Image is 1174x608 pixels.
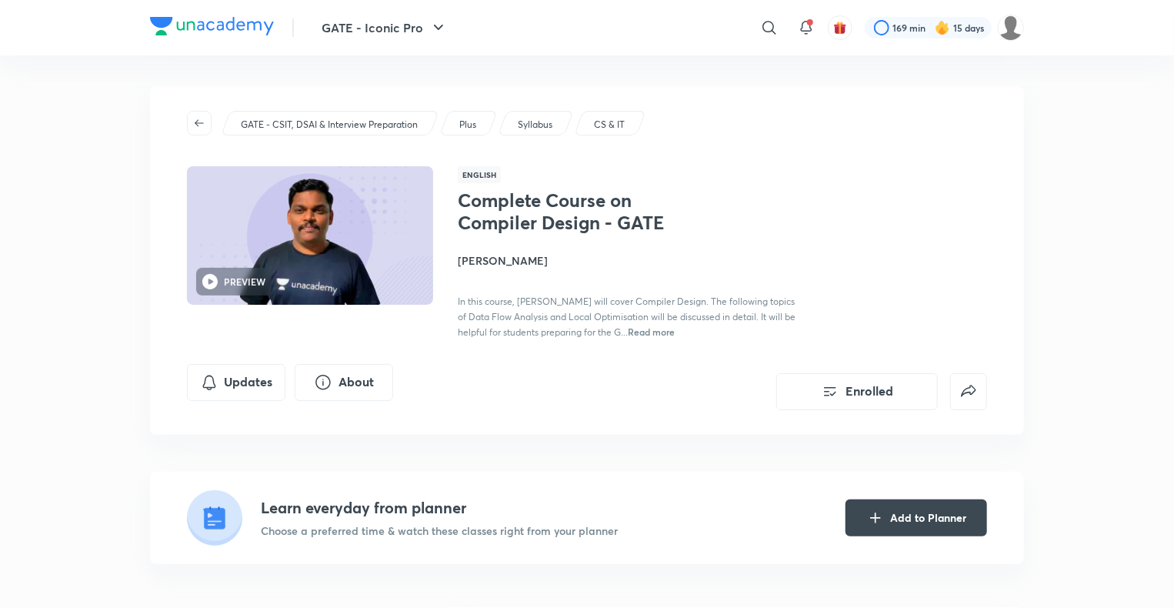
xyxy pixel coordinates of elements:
img: Company Logo [150,17,274,35]
h1: Complete Course on Compiler Design - GATE [458,189,709,234]
span: In this course, [PERSON_NAME] will cover Compiler Design. The following topics of Data Flow Analy... [458,296,795,338]
span: English [458,166,501,183]
button: false [950,373,987,410]
img: Thumbnail [185,165,435,306]
img: avatar [833,21,847,35]
img: streak [935,20,950,35]
button: Enrolled [776,373,938,410]
p: Syllabus [518,118,552,132]
p: GATE - CSIT, DSAI & Interview Preparation [241,118,418,132]
a: Syllabus [515,118,555,132]
p: Plus [459,118,476,132]
button: Add to Planner [845,499,987,536]
a: Plus [457,118,479,132]
img: Deepika S S [998,15,1024,41]
a: Company Logo [150,17,274,39]
h4: Learn everyday from planner [261,496,618,519]
a: CS & IT [592,118,628,132]
button: Updates [187,364,285,401]
button: About [295,364,393,401]
span: Read more [628,326,675,338]
a: GATE - CSIT, DSAI & Interview Preparation [238,118,421,132]
p: CS & IT [594,118,625,132]
h6: PREVIEW [224,275,265,289]
button: avatar [828,15,852,40]
h4: [PERSON_NAME] [458,252,802,269]
button: GATE - Iconic Pro [312,12,457,43]
p: Choose a preferred time & watch these classes right from your planner [261,523,618,539]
